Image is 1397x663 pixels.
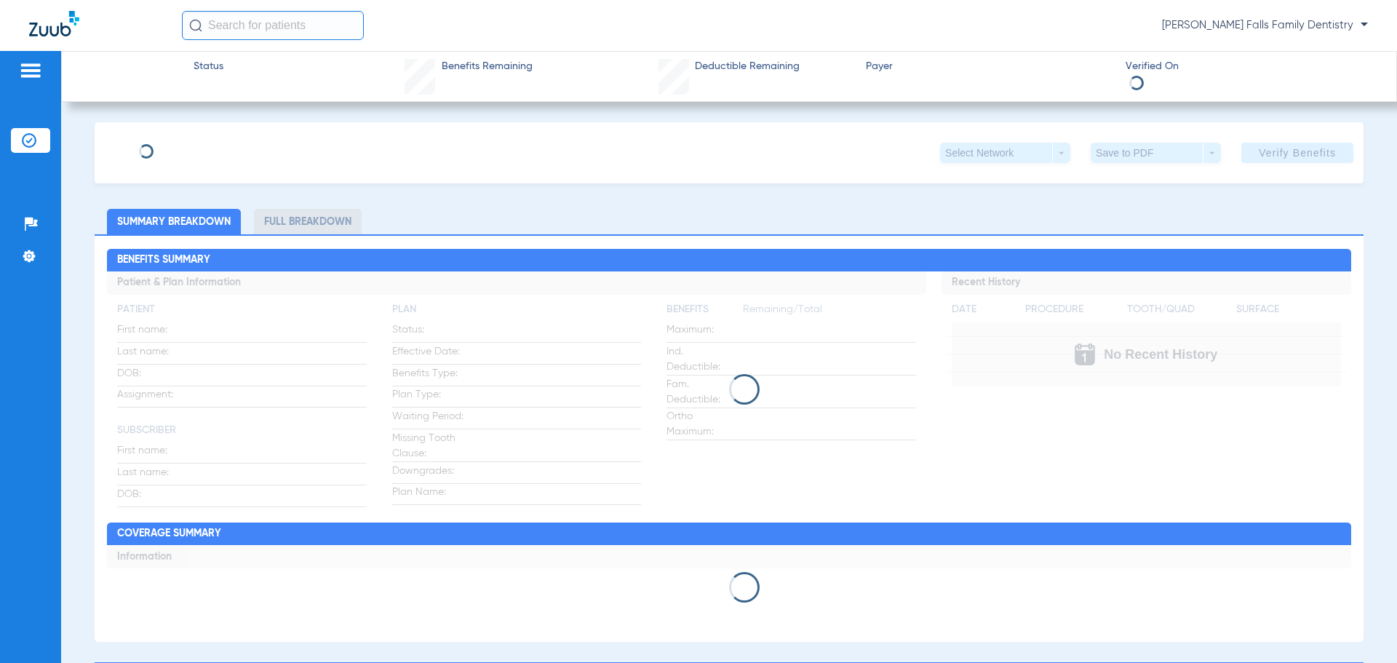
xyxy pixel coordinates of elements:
li: Full Breakdown [254,209,362,234]
img: Search Icon [189,19,202,32]
span: Deductible Remaining [695,59,800,74]
input: Search for patients [182,11,364,40]
img: hamburger-icon [19,62,42,79]
span: Payer [866,59,1113,74]
img: Zuub Logo [29,11,79,36]
span: Status [194,59,223,74]
span: [PERSON_NAME] Falls Family Dentistry [1162,18,1368,33]
h2: Coverage Summary [107,523,1350,546]
h2: Benefits Summary [107,249,1350,272]
span: Verified On [1126,59,1373,74]
li: Summary Breakdown [107,209,241,234]
span: Benefits Remaining [442,59,533,74]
